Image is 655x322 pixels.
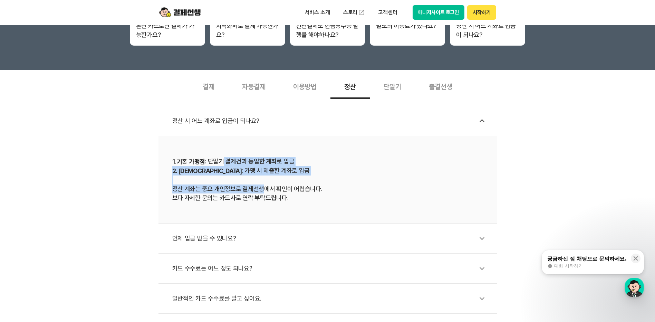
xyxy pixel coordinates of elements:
[358,9,365,16] img: 외부 도메인 오픈
[172,157,483,202] div: : 단말기 결제건과 동일한 계좌로 입금 : 가맹 시 제출한 계좌로 입금 정산 계좌는 중요 개인정보로 결제선생에서 확인이 어렵습니다. 보다 자세한 문의는 카드사로 연락 부탁드립니다.
[300,6,335,19] p: 서비스 소개
[330,73,370,99] div: 정산
[338,6,370,19] a: 스토리
[63,230,71,235] span: 대화
[107,229,115,235] span: 설정
[467,5,496,20] button: 시작하기
[22,229,26,235] span: 홈
[172,230,490,246] div: 언제 입금 받을 수 있나요?
[172,291,490,306] div: 일반적인 카드 수수료를 알고 싶어요.
[370,73,415,99] div: 단말기
[189,73,228,99] div: 결제
[415,73,466,99] div: 출결선생
[136,21,199,39] p: 본인 카드로만 결제가 가능한가요?
[376,21,439,30] p: 별도의 이용료가 있나요?
[159,6,201,19] img: logo
[46,219,89,236] a: 대화
[172,261,490,276] div: 카드 수수료는 어느 정도 되나요?
[296,21,359,39] p: 간편결제도 현금영수증 발행을 해야하나요?
[413,5,465,20] button: 매니저사이트 로그인
[456,21,519,39] p: 정산 시 어느 계좌로 입금이 되나요?
[228,73,279,99] div: 자동결제
[373,6,402,19] p: 고객센터
[216,21,279,39] p: 지역화폐로 결제 가능한가요?
[279,73,330,99] div: 이용방법
[172,158,205,165] b: 1. 기존 가맹점
[89,219,133,236] a: 설정
[172,167,242,174] b: 2. [DEMOGRAPHIC_DATA]
[2,219,46,236] a: 홈
[172,113,490,129] div: 정산 시 어느 계좌로 입금이 되나요?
